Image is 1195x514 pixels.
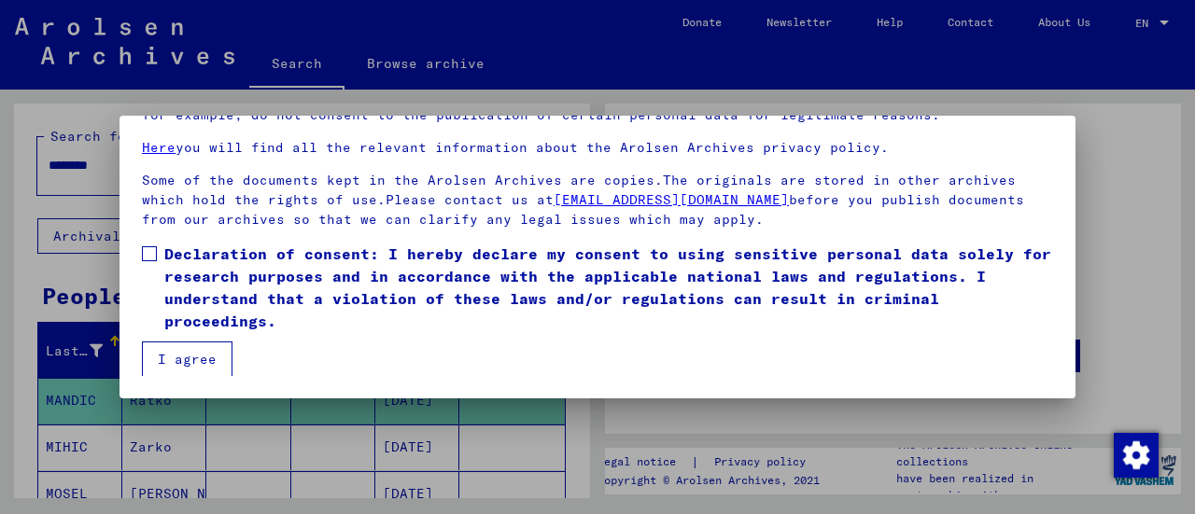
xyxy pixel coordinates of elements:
a: [EMAIL_ADDRESS][DOMAIN_NAME] [554,191,789,208]
span: Declaration of consent: I hereby declare my consent to using sensitive personal data solely for r... [164,243,1053,332]
a: Here [142,139,176,156]
button: I agree [142,341,232,377]
img: Change consent [1114,433,1159,478]
p: you will find all the relevant information about the Arolsen Archives privacy policy. [142,138,1053,158]
p: Some of the documents kept in the Arolsen Archives are copies.The originals are stored in other a... [142,171,1053,229]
